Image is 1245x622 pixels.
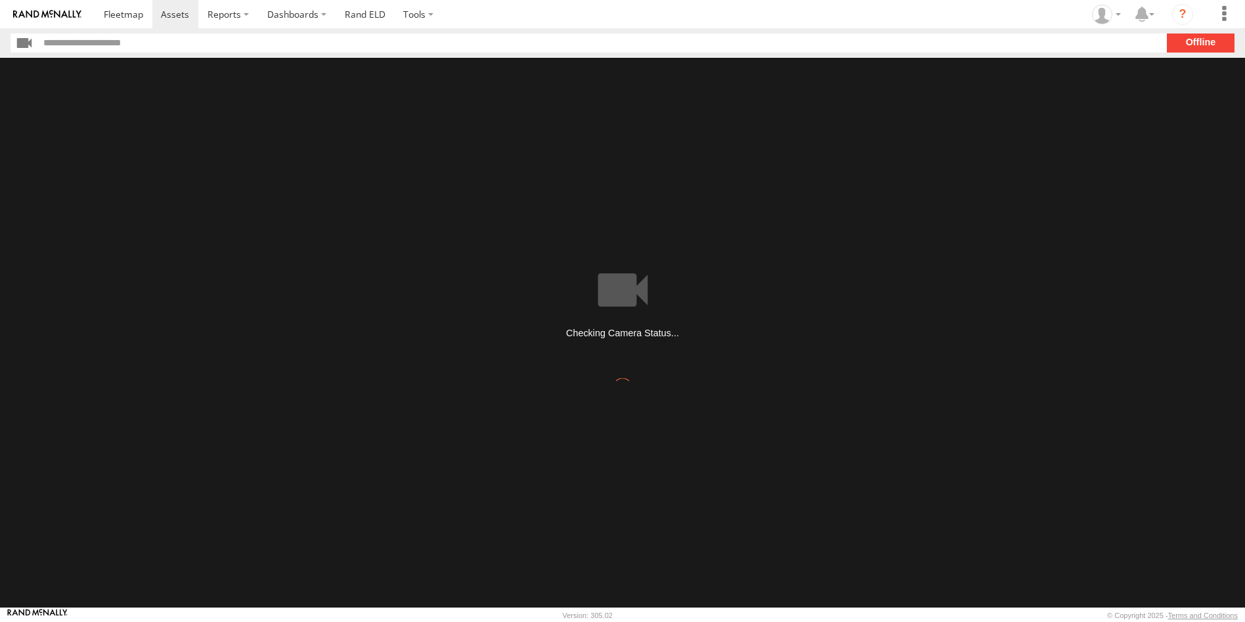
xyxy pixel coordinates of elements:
a: Terms and Conditions [1168,611,1238,619]
a: Visit our Website [7,609,68,622]
img: rand-logo.svg [13,10,81,19]
div: © Copyright 2025 - [1107,611,1238,619]
i: ? [1172,4,1193,25]
div: Version: 305.02 [563,611,613,619]
div: Norma Casillas [1087,5,1125,24]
